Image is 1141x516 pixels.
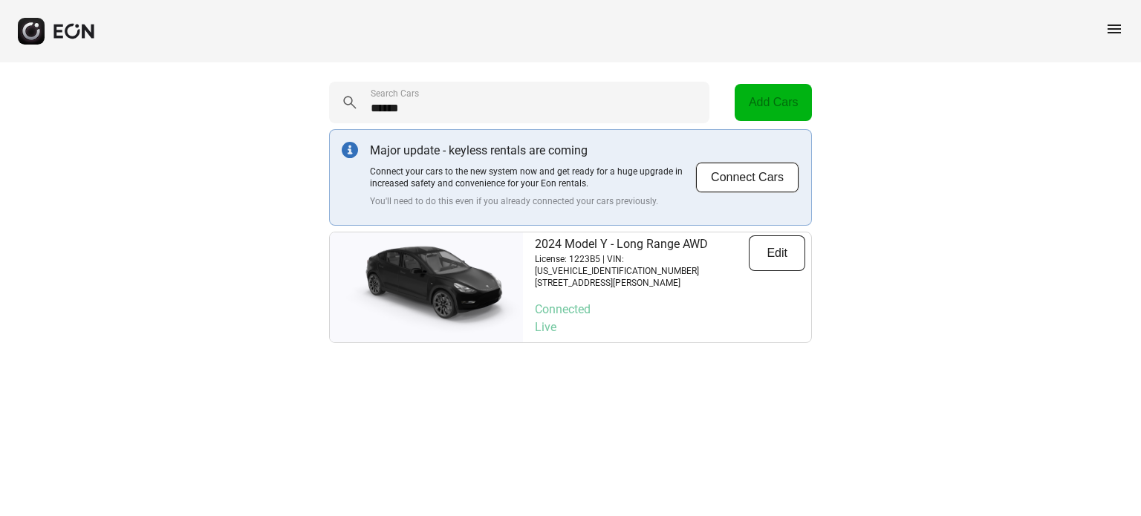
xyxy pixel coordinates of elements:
[535,277,749,289] p: [STREET_ADDRESS][PERSON_NAME]
[342,142,358,158] img: info
[749,235,805,271] button: Edit
[370,166,695,189] p: Connect your cars to the new system now and get ready for a huge upgrade in increased safety and ...
[535,253,749,277] p: License: 1223B5 | VIN: [US_VEHICLE_IDENTIFICATION_NUMBER]
[371,88,419,99] label: Search Cars
[695,162,799,193] button: Connect Cars
[370,142,695,160] p: Major update - keyless rentals are coming
[330,239,523,336] img: car
[535,235,749,253] p: 2024 Model Y - Long Range AWD
[1105,20,1123,38] span: menu
[535,319,805,336] p: Live
[535,301,805,319] p: Connected
[370,195,695,207] p: You'll need to do this even if you already connected your cars previously.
